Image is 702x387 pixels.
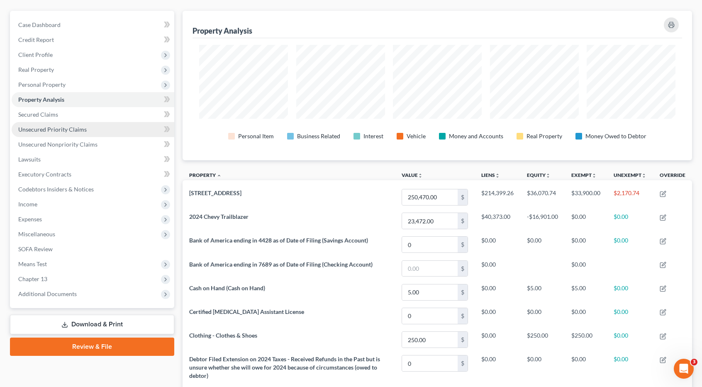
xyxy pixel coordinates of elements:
td: $0.00 [475,304,520,328]
div: Money Owed to Debtor [585,132,646,140]
td: $0.00 [475,233,520,257]
span: Client Profile [18,51,53,58]
td: $0.00 [607,304,653,328]
a: Property Analysis [12,92,174,107]
div: $ [458,261,468,277]
div: Personal Item [238,132,274,140]
a: Lawsuits [12,152,174,167]
span: [STREET_ADDRESS] [189,189,241,196]
input: 0.00 [402,284,458,300]
div: $ [458,355,468,371]
span: Miscellaneous [18,230,55,238]
span: Bank of America ending in 7689 as of Date of Filing (Checking Account) [189,261,373,268]
div: Property Analysis [193,26,252,36]
td: $0.00 [475,257,520,280]
span: Case Dashboard [18,21,61,28]
a: Unsecured Nonpriority Claims [12,137,174,152]
div: $ [458,284,468,300]
input: 0.00 [402,189,458,205]
span: Income [18,201,37,208]
span: Unsecured Priority Claims [18,126,87,133]
span: Secured Claims [18,111,58,118]
div: $ [458,189,468,205]
a: Valueunfold_more [402,172,423,178]
div: $ [458,213,468,229]
a: Unsecured Priority Claims [12,122,174,137]
input: 0.00 [402,213,458,229]
span: Codebtors Insiders & Notices [18,186,94,193]
td: $0.00 [475,280,520,304]
div: $ [458,237,468,252]
td: $33,900.00 [565,185,607,209]
td: $5.00 [565,280,607,304]
a: Case Dashboard [12,17,174,32]
input: 0.00 [402,261,458,277]
input: 0.00 [402,308,458,324]
td: $36,070.74 [520,185,565,209]
a: Secured Claims [12,107,174,122]
span: Means Test [18,260,47,267]
i: unfold_more [546,173,551,178]
span: Chapter 13 [18,275,47,282]
i: unfold_more [641,173,646,178]
td: $250.00 [520,328,565,351]
td: $0.00 [475,352,520,384]
div: Interest [363,132,383,140]
td: $0.00 [520,352,565,384]
input: 0.00 [402,332,458,348]
span: Lawsuits [18,156,41,163]
span: Clothing - Clothes & Shoes [189,332,257,339]
td: $5.00 [520,280,565,304]
span: Personal Property [18,81,66,88]
td: $0.00 [607,328,653,351]
a: Download & Print [10,315,174,334]
a: Credit Report [12,32,174,47]
a: Liensunfold_more [481,172,500,178]
iframe: Intercom live chat [674,359,694,379]
td: $0.00 [520,304,565,328]
input: 0.00 [402,355,458,371]
td: $0.00 [565,209,607,233]
td: $0.00 [607,233,653,257]
td: $0.00 [565,352,607,384]
td: $0.00 [607,209,653,233]
span: SOFA Review [18,245,53,252]
td: $40,373.00 [475,209,520,233]
span: Cash on Hand (Cash on Hand) [189,284,265,291]
span: Unsecured Nonpriority Claims [18,141,97,148]
td: $250.00 [565,328,607,351]
span: Real Property [18,66,54,73]
span: 2024 Chevy Trailblazer [189,213,249,220]
a: Review & File [10,338,174,356]
td: $0.00 [607,280,653,304]
input: 0.00 [402,237,458,252]
td: $0.00 [475,328,520,351]
div: $ [458,332,468,348]
td: $214,399.26 [475,185,520,209]
a: Property expand_less [189,172,222,178]
span: Property Analysis [18,96,64,103]
i: unfold_more [418,173,423,178]
td: $2,170.74 [607,185,653,209]
i: unfold_more [592,173,597,178]
div: Vehicle [407,132,426,140]
span: Expenses [18,216,42,223]
span: Additional Documents [18,290,77,297]
span: 3 [691,359,697,365]
td: $0.00 [607,352,653,384]
td: $0.00 [565,304,607,328]
td: $0.00 [565,257,607,280]
div: Business Related [297,132,340,140]
a: SOFA Review [12,242,174,257]
div: Money and Accounts [449,132,503,140]
div: $ [458,308,468,324]
a: Executory Contracts [12,167,174,182]
td: -$16,901.00 [520,209,565,233]
a: Equityunfold_more [527,172,551,178]
i: expand_less [217,173,222,178]
i: unfold_more [495,173,500,178]
a: Exemptunfold_more [571,172,597,178]
div: Real Property [526,132,562,140]
th: Override [653,167,692,186]
span: Bank of America ending in 4428 as of Date of Filing (Savings Account) [189,237,368,244]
